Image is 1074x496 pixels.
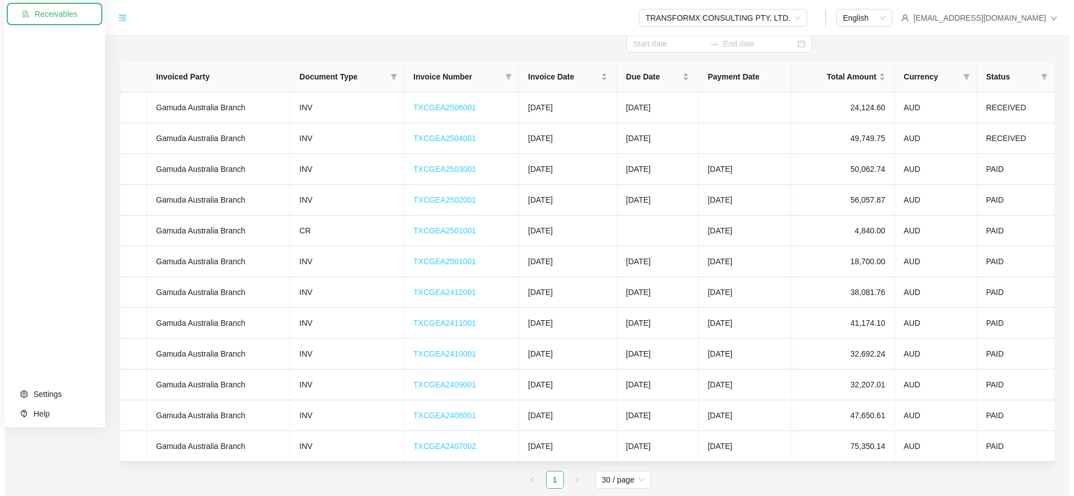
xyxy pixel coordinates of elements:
[529,476,536,483] span: left
[574,476,581,483] span: right
[977,339,1055,369] td: PAID
[633,38,705,50] input: Start date
[895,308,977,339] td: AUD
[699,216,792,246] td: [DATE]
[413,349,476,358] a: TXCGEA2410001
[413,288,476,297] a: TXCGEA2412001
[617,185,699,216] td: [DATE]
[792,185,894,216] td: 56,057.87
[519,400,617,431] td: [DATE]
[413,103,476,112] a: TXCGEA2506001
[290,369,404,400] td: INV
[792,277,894,308] td: 38,081.76
[895,185,977,216] td: AUD
[892,9,1058,27] button: user[EMAIL_ADDRESS][DOMAIN_NAME]down
[699,154,792,185] td: [DATE]
[792,369,894,400] td: 32,207.01
[290,277,404,308] td: INV
[595,471,651,489] div: Page Size
[519,185,617,216] td: [DATE]
[617,92,699,123] td: [DATE]
[895,339,977,369] td: AUD
[895,123,977,154] td: AUD
[519,62,617,92] th: Invoice Date
[290,92,404,123] td: INV
[617,154,699,185] td: [DATE]
[792,123,894,154] td: 49,749.75
[519,154,617,185] td: [DATE]
[792,216,894,246] td: 4,840.00
[792,400,894,431] td: 47,650.61
[413,226,476,235] a: TXCGEA2501001
[519,339,617,369] td: [DATE]
[977,246,1055,277] td: PAID
[710,39,719,48] span: swap-right
[617,369,699,400] td: [DATE]
[895,154,977,185] td: AUD
[290,339,404,369] td: INV
[792,92,894,123] td: 24,124.60
[528,71,599,83] span: Invoice Date
[617,246,699,277] td: [DATE]
[519,431,617,462] td: [DATE]
[290,308,404,339] td: INV
[505,73,512,80] span: filter
[568,471,586,489] button: right
[963,73,970,80] span: filter
[986,71,1037,83] span: Status
[147,62,290,92] th: Invoiced Party
[519,216,617,246] td: [DATE]
[147,369,290,400] td: Gamuda Australia Branch
[792,154,894,185] td: 50,062.74
[617,339,699,369] td: [DATE]
[413,71,501,83] span: Invoice Number
[413,319,476,327] a: TXCGEA2411001
[519,277,617,308] td: [DATE]
[290,216,404,246] td: CR
[147,154,290,185] td: Gamuda Australia Branch
[617,123,699,154] td: [DATE]
[699,246,792,277] td: [DATE]
[524,471,541,489] button: left
[147,92,290,123] td: Gamuda Australia Branch
[568,471,586,489] li: Next Page
[290,154,404,185] td: INV
[699,400,792,431] td: [DATE]
[413,195,476,204] a: TXCGEA2502001
[895,277,977,308] td: AUD
[895,369,977,400] td: AUD
[299,71,386,83] span: Document Type
[1051,15,1057,22] span: down
[147,308,290,339] td: Gamuda Australia Branch
[413,165,476,174] a: TXCGEA2503001
[147,246,290,277] td: Gamuda Australia Branch
[699,369,792,400] td: [DATE]
[1039,68,1050,85] span: filter
[413,134,476,143] a: TXCGEA2504001
[710,39,719,48] span: to
[626,71,680,83] span: Due Date
[646,10,800,26] span: TRANSFORMX CONSULTING PTY. LTD.
[699,339,792,369] td: [DATE]
[792,339,894,369] td: 32,692.24
[290,400,404,431] td: INV
[699,185,792,216] td: [DATE]
[699,308,792,339] td: [DATE]
[617,308,699,339] td: [DATE]
[546,471,564,489] li: 1
[388,68,399,85] span: filter
[413,380,476,389] a: TXCGEA2409001
[977,369,1055,400] td: PAID
[801,71,876,83] span: Total Amount
[34,409,50,418] a: Help
[723,38,795,50] input: End date
[843,10,885,26] span: English
[895,246,977,277] td: AUD
[792,246,894,277] td: 18,700.00
[147,431,290,462] td: Gamuda Australia Branch
[290,431,404,462] td: INV
[977,431,1055,462] td: PAID
[290,246,404,277] td: INV
[792,431,894,462] td: 75,350.14
[977,92,1055,123] td: RECEIVED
